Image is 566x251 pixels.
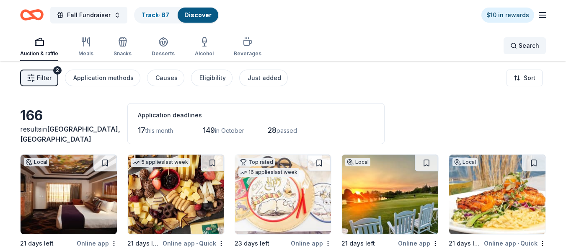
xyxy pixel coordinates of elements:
[449,238,482,248] div: 21 days left
[114,34,132,61] button: Snacks
[53,66,62,75] div: 2
[517,240,519,247] span: •
[145,127,173,134] span: this month
[134,7,219,23] button: Track· 87Discover
[524,73,535,83] span: Sort
[65,70,140,86] button: Application methods
[152,34,175,61] button: Desserts
[147,70,184,86] button: Causes
[248,73,281,83] div: Just added
[235,238,269,248] div: 23 days left
[20,50,58,57] div: Auction & raffle
[152,50,175,57] div: Desserts
[20,5,44,25] a: Home
[131,158,190,167] div: 5 applies last week
[398,238,439,248] div: Online app
[20,70,58,86] button: Filter2
[507,70,543,86] button: Sort
[155,73,178,83] div: Causes
[238,168,299,177] div: 16 applies last week
[234,34,261,61] button: Beverages
[78,50,93,57] div: Meals
[20,124,117,144] div: results
[128,155,224,234] img: Image for Gordon Food Service Store
[345,158,370,166] div: Local
[127,238,161,248] div: 21 days left
[238,158,275,166] div: Top rated
[203,126,215,135] span: 149
[20,125,120,143] span: in
[481,8,534,23] a: $10 in rewards
[114,50,132,57] div: Snacks
[239,70,288,86] button: Just added
[67,10,111,20] span: Fall Fundraiser
[342,155,438,234] img: Image for Fenton Farms Golf Club
[191,70,233,86] button: Eligibility
[37,73,52,83] span: Filter
[78,34,93,61] button: Meals
[196,240,198,247] span: •
[235,155,331,234] img: Image for Oriental Trading
[449,155,545,234] img: Image for RedWater Restaurants
[291,238,331,248] div: Online app
[215,127,244,134] span: in October
[341,238,375,248] div: 21 days left
[199,73,226,83] div: Eligibility
[20,34,58,61] button: Auction & raffle
[50,7,127,23] button: Fall Fundraiser
[504,37,546,54] button: Search
[138,110,374,120] div: Application deadlines
[138,126,145,135] span: 17
[519,41,539,51] span: Search
[73,73,134,83] div: Application methods
[184,11,212,18] a: Discover
[484,238,546,248] div: Online app Quick
[234,50,261,57] div: Beverages
[163,238,225,248] div: Online app Quick
[24,158,49,166] div: Local
[277,127,297,134] span: passed
[195,50,214,57] div: Alcohol
[452,158,478,166] div: Local
[20,107,117,124] div: 166
[21,155,117,234] img: Image for FireKeepers Casino Hotel
[268,126,277,135] span: 28
[142,11,169,18] a: Track· 87
[20,125,120,143] span: [GEOGRAPHIC_DATA], [GEOGRAPHIC_DATA]
[77,238,117,248] div: Online app
[20,238,54,248] div: 21 days left
[195,34,214,61] button: Alcohol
